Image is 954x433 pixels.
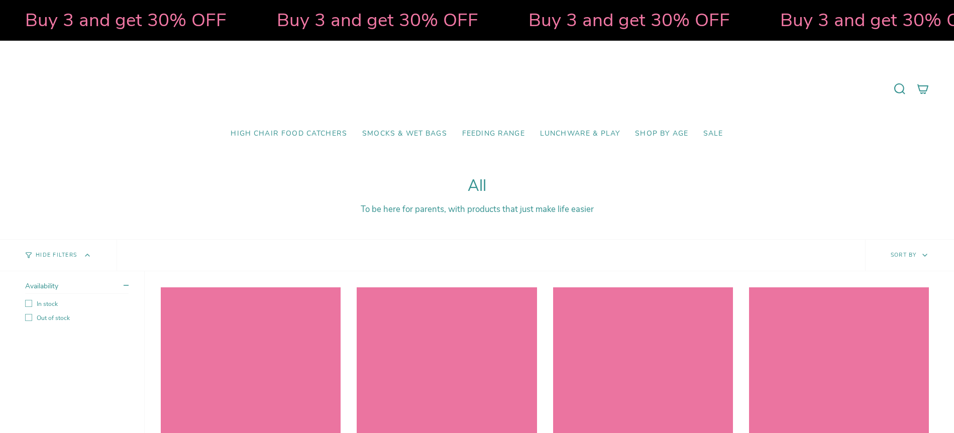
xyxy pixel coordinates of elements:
a: Smocks & Wet Bags [355,122,455,146]
span: Lunchware & Play [540,130,620,138]
span: High Chair Food Catchers [231,130,347,138]
span: Feeding Range [462,130,525,138]
span: Hide Filters [36,253,77,258]
span: Availability [25,281,58,291]
summary: Availability [25,281,129,294]
label: Out of stock [25,314,129,322]
a: High Chair Food Catchers [223,122,355,146]
span: To be here for parents, with products that just make life easier [361,203,594,215]
strong: Buy 3 and get 30% OFF [24,8,226,33]
a: SALE [696,122,731,146]
span: Smocks & Wet Bags [362,130,447,138]
span: Sort by [891,251,917,259]
h1: All [25,177,929,195]
span: Shop by Age [635,130,688,138]
a: Mumma’s Little Helpers [390,56,564,122]
strong: Buy 3 and get 30% OFF [276,8,477,33]
a: Lunchware & Play [533,122,627,146]
button: Sort by [865,240,954,271]
strong: Buy 3 and get 30% OFF [527,8,729,33]
a: Shop by Age [627,122,696,146]
a: Feeding Range [455,122,533,146]
span: SALE [703,130,723,138]
label: In stock [25,300,129,308]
